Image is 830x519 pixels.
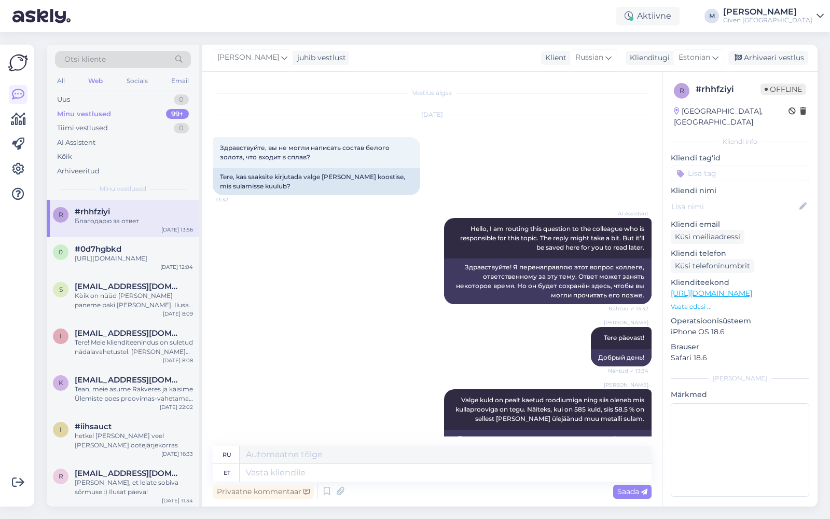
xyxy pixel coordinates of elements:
[723,8,812,16] div: [PERSON_NAME]
[59,248,63,256] span: 0
[75,291,193,310] div: Kòik on nüüd [PERSON_NAME] paneme paki [PERSON_NAME]. Ilusat päeva algust!
[671,389,809,400] p: Märkmed
[75,216,193,226] div: Благодарю за ответ
[161,226,193,234] div: [DATE] 13:56
[760,84,806,95] span: Offline
[604,319,648,326] span: [PERSON_NAME]
[591,349,652,366] div: Добрый день!
[671,302,809,311] p: Vaata edasi ...
[671,248,809,259] p: Kliendi telefon
[75,469,183,478] span: riho.sepp@outlook.com
[626,52,670,63] div: Klienditugi
[671,166,809,181] input: Lisa tag
[617,487,647,496] span: Saada
[728,51,808,65] div: Arhiveeri vestlus
[723,16,812,24] div: Given [GEOGRAPHIC_DATA]
[224,464,230,482] div: et
[75,338,193,357] div: Tere! Meie klienditeenindus on suletud nädalavahetustel. [PERSON_NAME] tellimuse kätte saanud, si...
[671,137,809,146] div: Kliendi info
[75,375,183,385] span: kadri.viilu.001@mail.ee
[604,334,644,342] span: Tere päevast!
[162,497,193,504] div: [DATE] 11:34
[174,123,189,133] div: 0
[723,8,824,24] a: [PERSON_NAME]Given [GEOGRAPHIC_DATA]
[60,426,62,433] span: i
[671,201,797,212] input: Lisa nimi
[55,74,67,88] div: All
[671,342,809,352] p: Brauser
[679,52,710,63] span: Estonian
[160,403,193,411] div: [DATE] 22:02
[59,472,63,480] span: r
[60,332,62,340] span: i
[671,289,752,298] a: [URL][DOMAIN_NAME]
[75,282,183,291] span: simonovsemen2017@gmail.com
[455,396,646,422] span: Valge kuld on pealt kaetud roodiumiga ning siis oleneb mis kullaprooviga on tegu. Näiteks, kui on...
[216,196,255,203] span: 13:32
[75,329,183,338] span: irinaorlov.est@gmail.com
[75,422,112,431] span: #iihsauct
[575,52,603,63] span: Russian
[604,381,648,389] span: [PERSON_NAME]
[213,168,420,195] div: Tere, kas saaksite kirjutada valge [PERSON_NAME] koostise, mis sulamisse kuulub?
[174,94,189,105] div: 0
[213,88,652,98] div: Vestlus algas
[217,52,279,63] span: [PERSON_NAME]
[163,310,193,318] div: [DATE] 8:09
[75,207,110,216] span: #rhhfziyi
[671,259,754,273] div: Küsi telefoninumbrit
[57,123,108,133] div: Tiimi vestlused
[213,485,314,499] div: Privaatne kommentaar
[220,144,391,161] span: Здравствуйте, вы не могли написать состав белого золота, что входит в сплав?
[75,385,193,403] div: Tean, meie asume Rakveres ja käisime Ülemiste poes proovimas-vahetamas veel mudelit.
[616,7,680,25] div: Aktiivne
[57,152,72,162] div: Kõik
[608,367,648,375] span: Nähtud ✓ 13:34
[674,106,789,128] div: [GEOGRAPHIC_DATA], [GEOGRAPHIC_DATA]
[75,478,193,497] div: [PERSON_NAME], et leiate sobiva sõrmuse :) Ilusat päeva!
[213,110,652,119] div: [DATE]
[444,258,652,304] div: Здравствуйте! Я перенаправляю этот вопрос коллеге, ответственному за эту тему. Ответ может занять...
[160,263,193,271] div: [DATE] 12:04
[57,138,95,148] div: AI Assistent
[59,379,63,387] span: k
[59,211,63,218] span: r
[8,53,28,73] img: Askly Logo
[671,185,809,196] p: Kliendi nimi
[671,219,809,230] p: Kliendi email
[671,316,809,326] p: Operatsioonisüsteem
[704,9,719,23] div: M
[671,326,809,337] p: iPhone OS 18.6
[460,225,646,251] span: Hello, I am routing this question to the colleague who is responsible for this topic. The reply m...
[444,430,652,475] div: Белое золото покрывают родием, а дальше всё зависит от пробы. Например, если это золото 585 пробы...
[75,244,121,254] span: #0d7hgbkd
[57,94,70,105] div: Uus
[100,184,146,194] span: Minu vestlused
[680,87,684,94] span: r
[75,431,193,450] div: hetkel [PERSON_NAME] veel [PERSON_NAME] ootejärjekorras
[161,450,193,458] div: [DATE] 16:33
[541,52,566,63] div: Klient
[223,446,231,463] div: ru
[610,210,648,217] span: AI Assistent
[671,277,809,288] p: Klienditeekond
[671,374,809,383] div: [PERSON_NAME]
[169,74,191,88] div: Email
[57,166,100,176] div: Arhiveeritud
[608,305,648,312] span: Nähtud ✓ 13:32
[59,285,63,293] span: s
[125,74,150,88] div: Socials
[671,153,809,163] p: Kliendi tag'id
[163,357,193,364] div: [DATE] 8:08
[696,83,760,95] div: # rhhfziyi
[75,254,193,263] div: [URL][DOMAIN_NAME]
[86,74,105,88] div: Web
[64,54,106,65] span: Otsi kliente
[57,109,111,119] div: Minu vestlused
[293,52,346,63] div: juhib vestlust
[166,109,189,119] div: 99+
[671,352,809,363] p: Safari 18.6
[671,230,744,244] div: Küsi meiliaadressi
